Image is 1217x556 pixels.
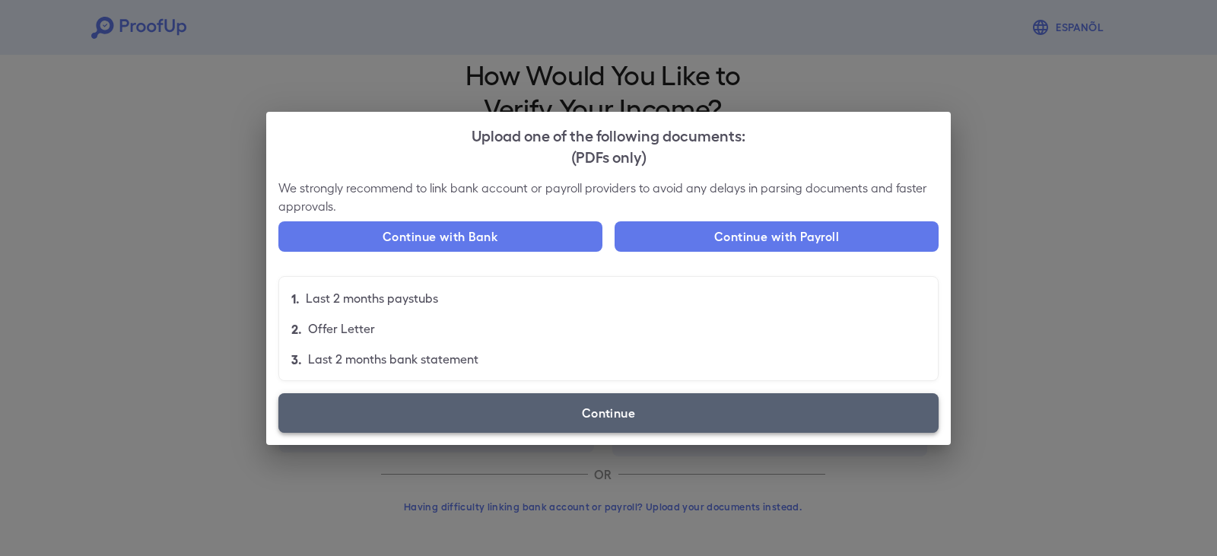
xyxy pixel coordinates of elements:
p: Offer Letter [308,319,375,338]
p: Last 2 months paystubs [306,289,438,307]
button: Continue with Payroll [615,221,939,252]
h2: Upload one of the following documents: [266,112,951,179]
button: Continue with Bank [278,221,602,252]
div: (PDFs only) [278,145,939,167]
p: 1. [291,289,300,307]
p: We strongly recommend to link bank account or payroll providers to avoid any delays in parsing do... [278,179,939,215]
p: Last 2 months bank statement [308,350,478,368]
p: 3. [291,350,302,368]
label: Continue [278,393,939,433]
p: 2. [291,319,302,338]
